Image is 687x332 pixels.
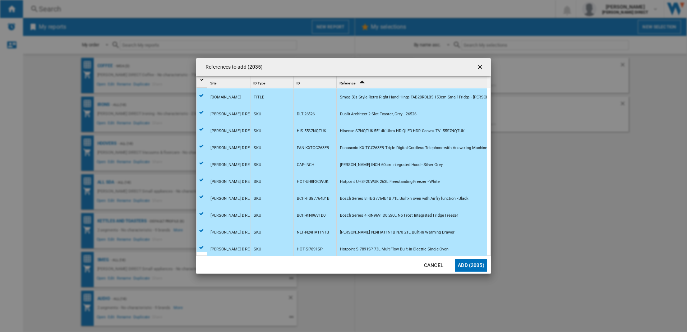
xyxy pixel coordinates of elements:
[340,207,458,224] div: Bosch Series 4 KIN96VFD0 290L No Frost Integrated Fridge Freezer
[340,81,355,85] span: Reference
[254,241,261,258] div: SKU
[211,207,255,224] div: [PERSON_NAME] DIRECT
[211,123,255,139] div: [PERSON_NAME] DIRECT
[295,77,336,88] div: Sort None
[340,241,448,258] div: Hotpoint SI7891SP 73L MultiFlow Built-in Electric Single Oven
[297,207,326,224] div: BCH-KIN96VFD0
[340,174,440,190] div: Hotpoint UH8F2CWUK 263L Freestanding Freezer - White
[338,77,487,88] div: Sort Ascending
[297,106,315,123] div: DLT-26526
[210,81,216,85] span: Site
[296,81,300,85] span: ID
[254,89,264,106] div: TITLE
[211,190,255,207] div: [PERSON_NAME] DIRECT
[211,106,255,123] div: [PERSON_NAME] DIRECT
[252,77,293,88] div: ID Type Sort None
[340,89,520,106] div: Smeg 50s Style Retro Right Hand Hinge FAB28RDLB5 153cm Small Fridge - [PERSON_NAME] - D Rated
[211,241,255,258] div: [PERSON_NAME] DIRECT
[295,77,336,88] div: ID Sort None
[356,81,368,85] span: Sort Ascending
[340,140,487,156] div: Panasonic KX-TGC263EB Triple Digital Cordless Telephone with Answering Machine
[252,77,293,88] div: Sort None
[254,207,261,224] div: SKU
[202,64,263,71] h4: References to add (2035)
[297,241,323,258] div: HOT-SI7891SP
[297,190,329,207] div: BCH-HBG7764B1B
[297,174,328,190] div: HOT-UH8F2CWUK
[418,259,449,272] button: Cancel
[338,77,487,88] div: Reference Sort Ascending
[340,157,443,173] div: [PERSON_NAME] INCH 60cm Integrated Hood - Silver Grey
[474,60,488,74] button: getI18NText('BUTTONS.CLOSE_DIALOG')
[253,81,265,85] span: ID Type
[254,174,261,190] div: SKU
[254,123,261,139] div: SKU
[211,157,255,173] div: [PERSON_NAME] DIRECT
[297,224,329,241] div: NEF-N24HA11N1B
[254,224,261,241] div: SKU
[297,140,329,156] div: PAN-KXTGC263EB
[211,174,255,190] div: [PERSON_NAME] DIRECT
[211,89,241,106] div: [DOMAIN_NAME]
[455,259,487,272] button: Add (2035)
[340,123,465,139] div: Hisense S7NQTUK 55" 4K Ultra HD QLED HDR Canvas TV- 55S7NQTUK
[211,224,255,241] div: [PERSON_NAME] DIRECT
[297,157,314,173] div: CAP-INCH
[254,140,261,156] div: SKU
[211,140,255,156] div: [PERSON_NAME] DIRECT
[476,63,485,72] ng-md-icon: getI18NText('BUTTONS.CLOSE_DIALOG')
[209,77,250,88] div: Site Sort None
[254,157,261,173] div: SKU
[254,106,261,123] div: SKU
[297,123,326,139] div: HIS-55S7NQTUK
[340,224,454,241] div: [PERSON_NAME] N24HA11N1B N70 21L Built-In Warming Drawer
[340,190,469,207] div: Bosch Series 8 HBG7764B1B 71L Built-in oven with Airfry function - Black
[340,106,416,123] div: Dualit Architect 2 Slot Toaster, Grey - 26526
[254,190,261,207] div: SKU
[209,77,250,88] div: Sort None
